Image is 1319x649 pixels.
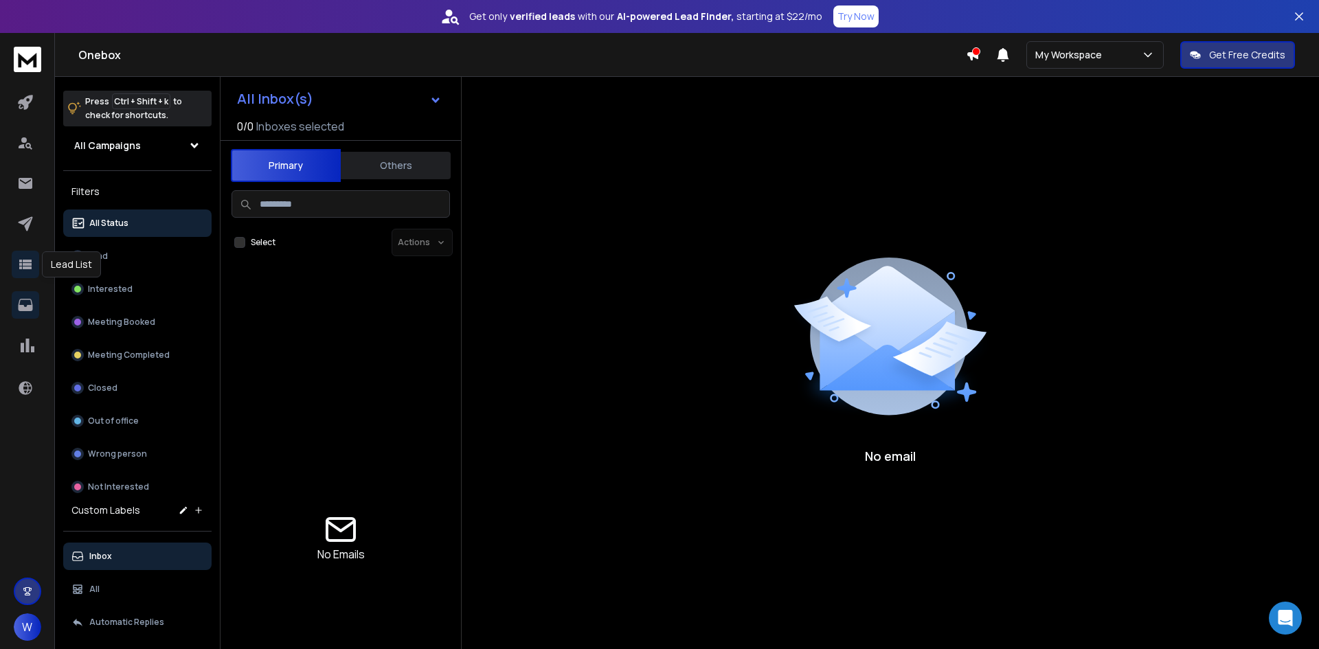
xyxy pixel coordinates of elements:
p: Interested [88,284,133,295]
h3: Filters [63,182,212,201]
button: Closed [63,374,212,402]
span: Ctrl + Shift + k [112,93,170,109]
button: All Campaigns [63,132,212,159]
button: Meeting Booked [63,308,212,336]
button: Automatic Replies [63,608,212,636]
div: Lead List [42,251,101,277]
p: Wrong person [88,448,147,459]
p: No Emails [317,546,365,562]
h1: Onebox [78,47,966,63]
h3: Inboxes selected [256,118,344,135]
button: All Inbox(s) [226,85,453,113]
p: Meeting Completed [88,350,170,361]
button: Inbox [63,543,212,570]
p: Get only with our starting at $22/mo [469,10,822,23]
button: Lead [63,242,212,270]
p: Press to check for shortcuts. [85,95,182,122]
img: logo [14,47,41,72]
p: Meeting Booked [88,317,155,328]
button: Get Free Credits [1180,41,1295,69]
button: Meeting Completed [63,341,212,369]
p: Automatic Replies [89,617,164,628]
button: Others [341,150,451,181]
p: No email [865,446,916,466]
div: Open Intercom Messenger [1269,602,1302,635]
p: Not Interested [88,481,149,492]
button: W [14,613,41,641]
p: Get Free Credits [1209,48,1285,62]
label: Select [251,237,275,248]
p: All Status [89,218,128,229]
p: Lead [88,251,108,262]
span: 0 / 0 [237,118,253,135]
button: Out of office [63,407,212,435]
p: Closed [88,383,117,394]
p: Try Now [837,10,875,23]
p: All [89,584,100,595]
p: Out of office [88,415,139,426]
button: Interested [63,275,212,303]
button: All [63,576,212,603]
button: Try Now [833,5,879,27]
h1: All Inbox(s) [237,92,313,106]
h1: All Campaigns [74,139,141,152]
p: My Workspace [1035,48,1107,62]
strong: AI-powered Lead Finder, [617,10,734,23]
p: Inbox [89,551,112,562]
button: Primary [231,149,341,182]
h3: Custom Labels [71,503,140,517]
strong: verified leads [510,10,575,23]
button: Wrong person [63,440,212,468]
button: All Status [63,209,212,237]
button: Not Interested [63,473,212,501]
